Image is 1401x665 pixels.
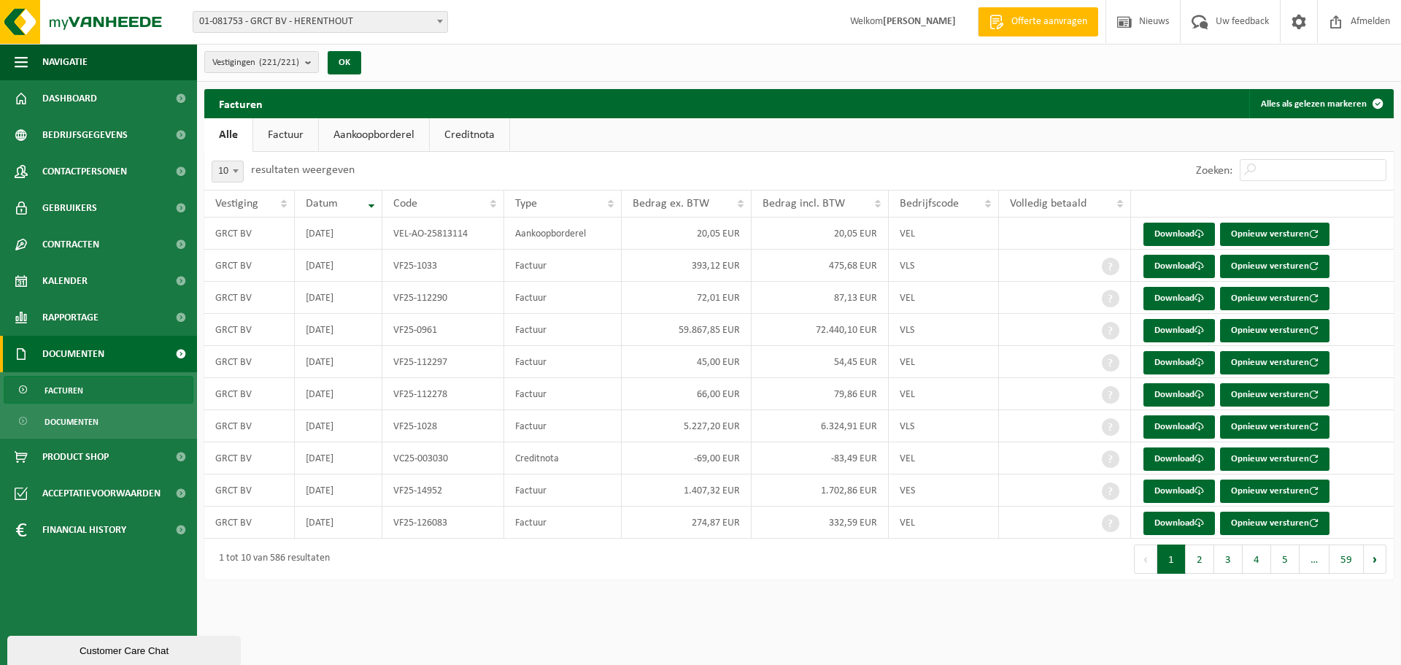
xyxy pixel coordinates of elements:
td: 1.407,32 EUR [622,474,752,507]
span: Code [393,198,417,210]
td: VEL [889,442,999,474]
span: Kalender [42,263,88,299]
td: GRCT BV [204,378,295,410]
a: Creditnota [430,118,509,152]
span: 01-081753 - GRCT BV - HERENTHOUT [193,12,447,32]
span: Offerte aanvragen [1008,15,1091,29]
td: 72,01 EUR [622,282,752,314]
a: Download [1143,415,1215,439]
button: Alles als gelezen markeren [1249,89,1392,118]
button: Opnieuw versturen [1220,415,1329,439]
span: 01-081753 - GRCT BV - HERENTHOUT [193,11,448,33]
td: 20,05 EUR [752,218,889,250]
td: [DATE] [295,474,382,507]
a: Download [1143,287,1215,310]
td: Factuur [504,250,622,282]
button: Opnieuw versturen [1220,383,1329,407]
a: Download [1143,319,1215,342]
button: 1 [1157,545,1186,574]
button: Next [1364,545,1386,574]
td: VF25-112297 [382,346,504,378]
span: Bedrag incl. BTW [763,198,845,210]
td: [DATE] [295,282,382,314]
button: OK [328,51,361,74]
td: Factuur [504,410,622,442]
td: Creditnota [504,442,622,474]
td: VF25-0961 [382,314,504,346]
td: GRCT BV [204,442,295,474]
span: Contactpersonen [42,153,127,190]
td: VLS [889,250,999,282]
h2: Facturen [204,89,277,118]
td: GRCT BV [204,410,295,442]
a: Aankoopborderel [319,118,429,152]
td: VLS [889,410,999,442]
strong: [PERSON_NAME] [883,16,956,27]
button: Opnieuw versturen [1220,480,1329,503]
span: Documenten [45,408,99,436]
td: 45,00 EUR [622,346,752,378]
td: [DATE] [295,442,382,474]
td: VF25-112290 [382,282,504,314]
td: 72.440,10 EUR [752,314,889,346]
span: Vestiging [215,198,258,210]
a: Download [1143,223,1215,246]
td: 475,68 EUR [752,250,889,282]
td: Aankoopborderel [504,218,622,250]
span: Navigatie [42,44,88,80]
td: GRCT BV [204,314,295,346]
td: 54,45 EUR [752,346,889,378]
span: Gebruikers [42,190,97,226]
td: 332,59 EUR [752,507,889,539]
span: Type [515,198,537,210]
td: [DATE] [295,218,382,250]
td: Factuur [504,346,622,378]
td: VEL [889,218,999,250]
iframe: chat widget [7,633,244,665]
span: Datum [306,198,338,210]
span: Rapportage [42,299,99,336]
td: VF25-1028 [382,410,504,442]
td: GRCT BV [204,346,295,378]
button: 4 [1243,545,1271,574]
button: Opnieuw versturen [1220,223,1329,246]
td: 1.702,86 EUR [752,474,889,507]
td: [DATE] [295,346,382,378]
span: 10 [212,161,244,182]
td: [DATE] [295,410,382,442]
td: 66,00 EUR [622,378,752,410]
td: 79,86 EUR [752,378,889,410]
button: Opnieuw versturen [1220,255,1329,278]
span: Bedrijfscode [900,198,959,210]
span: Bedrag ex. BTW [633,198,709,210]
a: Download [1143,255,1215,278]
span: 10 [212,161,243,182]
a: Documenten [4,407,193,435]
td: 393,12 EUR [622,250,752,282]
td: [DATE] [295,250,382,282]
td: 87,13 EUR [752,282,889,314]
button: 59 [1329,545,1364,574]
button: Previous [1134,545,1157,574]
td: VEL [889,282,999,314]
td: VF25-126083 [382,507,504,539]
td: GRCT BV [204,474,295,507]
td: Factuur [504,474,622,507]
a: Facturen [4,376,193,404]
td: [DATE] [295,378,382,410]
td: GRCT BV [204,218,295,250]
button: Opnieuw versturen [1220,287,1329,310]
td: VEL-AO-25813114 [382,218,504,250]
label: Zoeken: [1196,165,1232,177]
td: 6.324,91 EUR [752,410,889,442]
a: Offerte aanvragen [978,7,1098,36]
td: Factuur [504,507,622,539]
td: Factuur [504,282,622,314]
a: Download [1143,480,1215,503]
td: GRCT BV [204,507,295,539]
span: Financial History [42,512,126,548]
td: [DATE] [295,507,382,539]
button: Opnieuw versturen [1220,319,1329,342]
button: Vestigingen(221/221) [204,51,319,73]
